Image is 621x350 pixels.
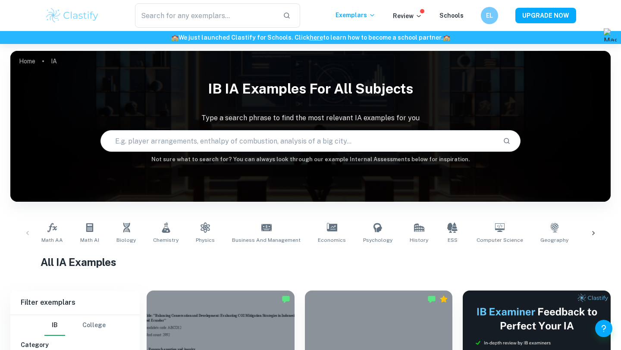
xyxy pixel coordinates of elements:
span: Geography [540,236,568,244]
h6: Filter exemplars [10,291,140,315]
input: E.g. player arrangements, enthalpy of combustion, analysis of a big city... [101,129,496,153]
span: Economics [318,236,346,244]
h1: IB IA examples for all subjects [10,75,611,103]
span: ESS [448,236,458,244]
img: Marked [282,295,290,303]
input: Search for any exemplars... [135,3,276,28]
button: Search [499,134,514,148]
span: Computer Science [477,236,523,244]
button: College [82,315,106,336]
span: History [410,236,428,244]
span: Biology [116,236,136,244]
h6: Not sure what to search for? You can always look through our example Internal Assessments below f... [10,155,611,164]
span: Chemistry [153,236,179,244]
h6: EL [485,11,495,20]
img: Clastify logo [45,7,100,24]
span: 🏫 [443,34,450,41]
span: Psychology [363,236,392,244]
span: Math AI [80,236,99,244]
span: Math AA [41,236,63,244]
a: Schools [439,12,464,19]
p: IA [51,56,57,66]
span: Physics [196,236,215,244]
a: Home [19,55,35,67]
button: Help and Feedback [595,320,612,337]
p: Type a search phrase to find the most relevant IA examples for you [10,113,611,123]
span: Business and Management [232,236,301,244]
button: EL [481,7,498,24]
div: Filter type choice [44,315,106,336]
img: Marked [427,295,436,303]
p: Review [393,11,422,21]
h1: All IA Examples [41,254,581,270]
button: IB [44,315,65,336]
a: here [310,34,323,41]
h6: Category [21,340,129,350]
p: Exemplars [336,10,376,20]
div: Premium [439,295,448,303]
span: 🏫 [171,34,179,41]
button: UPGRADE NOW [515,8,576,23]
h6: We just launched Clastify for Schools. Click to learn how to become a school partner. [2,33,619,42]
